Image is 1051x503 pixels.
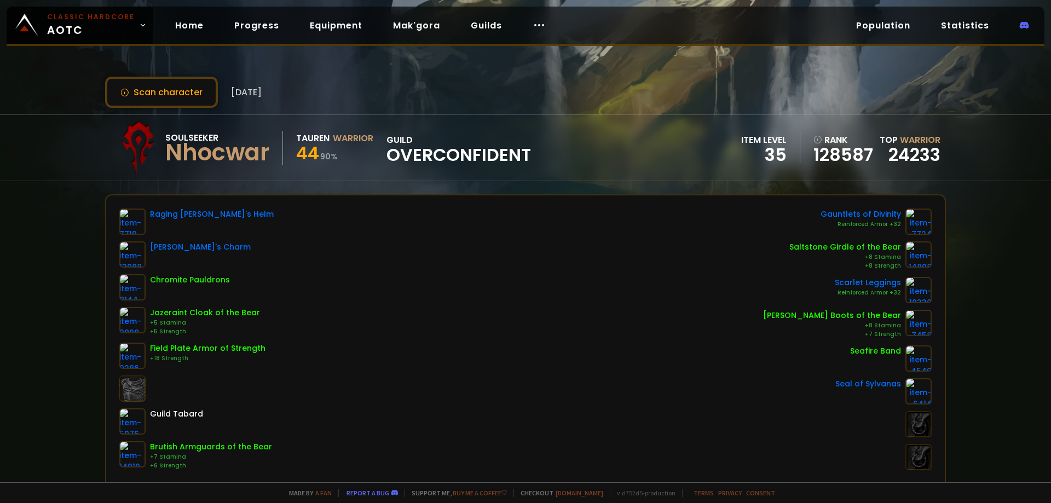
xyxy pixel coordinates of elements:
img: item-10330 [905,277,932,303]
div: Gauntlets of Divinity [821,209,901,220]
a: Mak'gora [384,14,449,37]
span: Support me, [405,489,507,497]
div: 35 [741,147,787,163]
img: item-13088 [119,241,146,268]
div: Warrior [333,131,373,145]
div: Seal of Sylvanas [835,378,901,390]
div: Reinforced Armor +32 [835,288,901,297]
a: Equipment [301,14,371,37]
div: Chromite Pauldrons [150,274,230,286]
div: +7 Strength [763,330,901,339]
a: a fan [315,489,332,497]
div: Soulseeker [165,131,269,144]
img: item-5976 [119,408,146,435]
div: +18 Strength [150,354,265,363]
span: Checkout [513,489,603,497]
a: Statistics [932,14,998,37]
div: Brutish Armguards of the Bear [150,441,272,453]
small: Classic Hardcore [47,12,135,22]
a: Guilds [462,14,511,37]
div: Nhocwar [165,144,269,161]
span: Warrior [900,134,940,146]
a: Privacy [718,489,742,497]
img: item-9898 [119,307,146,333]
div: item level [741,133,787,147]
img: item-14910 [119,441,146,467]
span: 44 [296,141,319,165]
div: Raging [PERSON_NAME]'s Helm [150,209,274,220]
a: Home [166,14,212,37]
a: 24233 [888,142,940,167]
small: 90 % [320,151,338,162]
div: +7 Stamina [150,453,272,461]
img: item-4549 [905,345,932,372]
span: AOTC [47,12,135,38]
span: Overconfident [386,147,531,163]
img: item-6414 [905,378,932,404]
a: Classic HardcoreAOTC [7,7,153,44]
div: [PERSON_NAME]'s Charm [150,241,251,253]
div: +5 Stamina [150,319,260,327]
a: [DOMAIN_NAME] [556,489,603,497]
div: Scarlet Leggings [835,277,901,288]
span: Made by [282,489,332,497]
img: item-14898 [905,241,932,268]
div: Tauren [296,131,330,145]
div: Jazeraint Cloak of the Bear [150,307,260,319]
a: Population [847,14,919,37]
div: Seafire Band [850,345,901,357]
a: Report a bug [347,489,389,497]
div: Saltstone Girdle of the Bear [789,241,901,253]
a: Consent [746,489,775,497]
img: item-9286 [119,343,146,369]
span: v. d752d5 - production [610,489,675,497]
div: +8 Strength [789,262,901,270]
a: 128587 [813,147,873,163]
button: Scan character [105,77,218,108]
a: Terms [694,489,714,497]
img: item-7458 [905,310,932,336]
img: item-8144 [119,274,146,300]
div: guild [386,133,531,163]
img: item-7719 [119,209,146,235]
span: [DATE] [231,85,262,99]
div: Field Plate Armor of Strength [150,343,265,354]
div: Top [880,133,940,147]
a: Buy me a coffee [453,489,507,497]
div: Guild Tabard [150,408,203,420]
div: [PERSON_NAME] Boots of the Bear [763,310,901,321]
div: rank [813,133,873,147]
img: item-7724 [905,209,932,235]
div: Reinforced Armor +32 [821,220,901,229]
div: +8 Stamina [763,321,901,330]
a: Progress [226,14,288,37]
div: +5 Strength [150,327,260,336]
div: +8 Stamina [789,253,901,262]
div: +6 Strength [150,461,272,470]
